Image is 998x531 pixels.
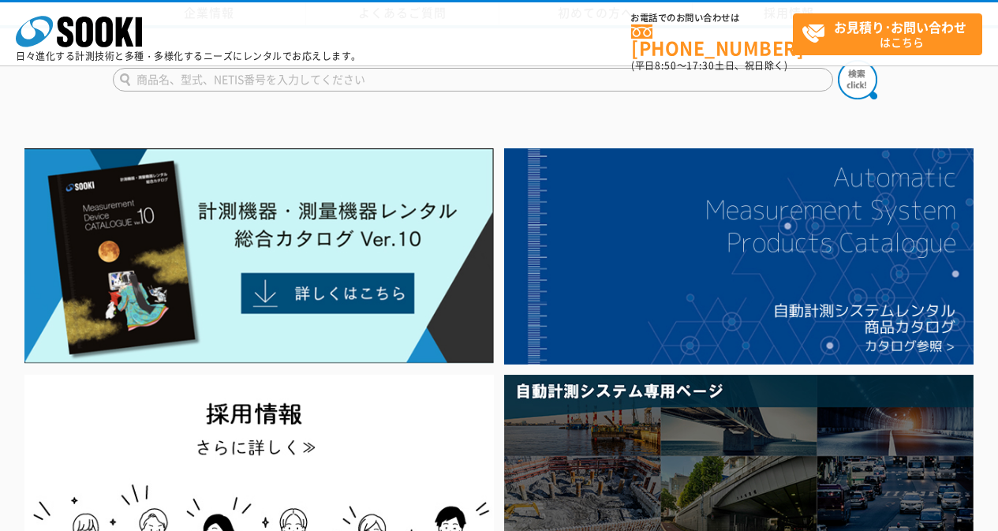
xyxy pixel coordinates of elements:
span: 8:50 [655,58,677,73]
span: はこちら [802,14,981,54]
img: 自動計測システムカタログ [504,148,974,365]
a: お見積り･お問い合わせはこちら [793,13,982,55]
input: 商品名、型式、NETIS番号を入力してください [113,68,833,92]
span: 17:30 [686,58,715,73]
p: 日々進化する計測技術と多種・多様化するニーズにレンタルでお応えします。 [16,51,361,61]
span: (平日 ～ 土日、祝日除く) [631,58,787,73]
a: [PHONE_NUMBER] [631,24,793,57]
strong: お見積り･お問い合わせ [834,17,966,36]
img: btn_search.png [838,60,877,99]
span: お電話でのお問い合わせは [631,13,793,23]
img: Catalog Ver10 [24,148,494,364]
